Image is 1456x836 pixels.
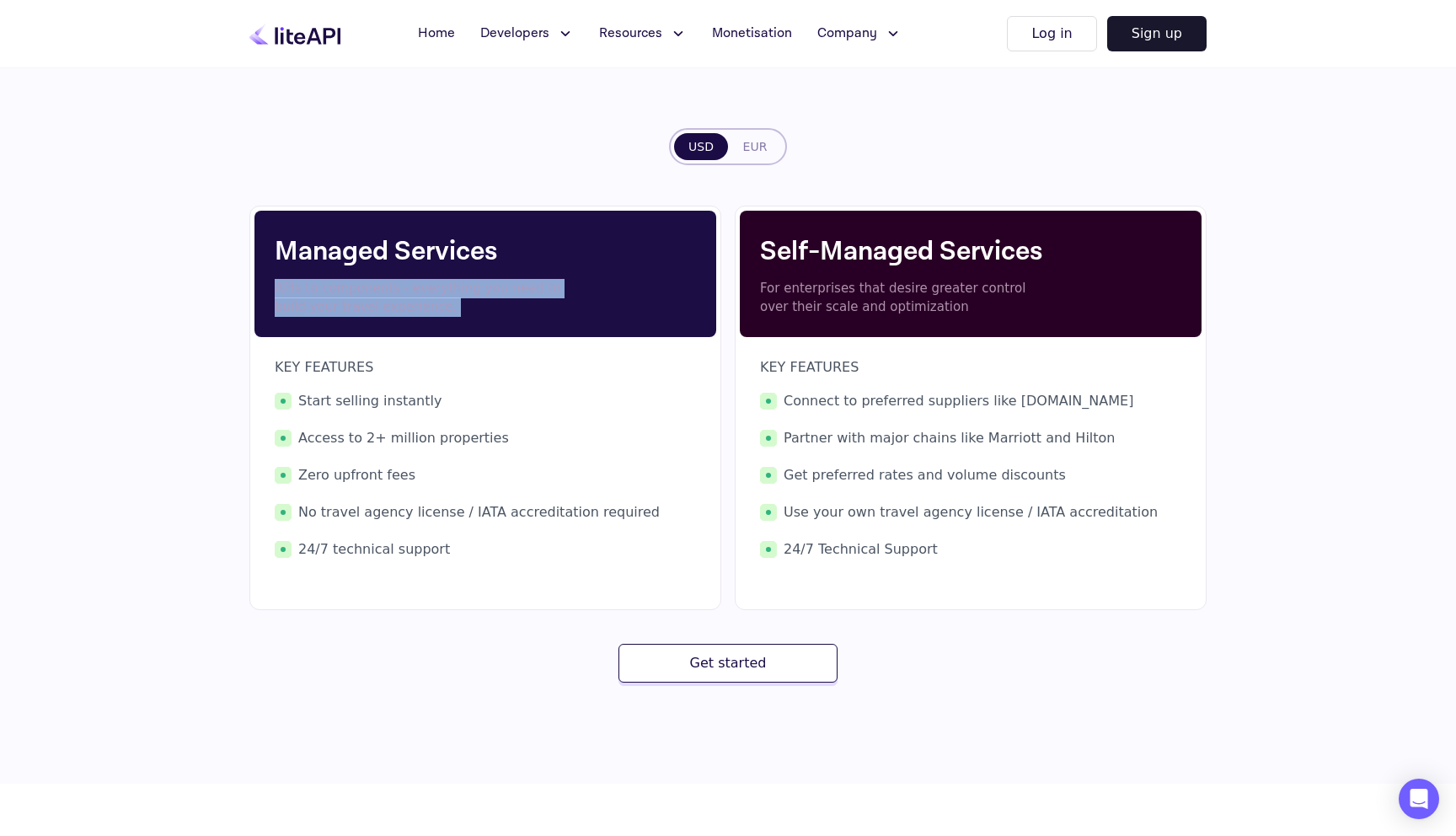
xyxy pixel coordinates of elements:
span: Partner with major chains like Marriott and Hilton [760,428,1181,448]
p: KEY FEATURES [760,357,1181,378]
span: Get preferred rates and volume discounts [760,465,1181,485]
p: KEY FEATURES [275,357,696,378]
span: Start selling instantly [275,391,696,411]
button: Resources [589,17,697,51]
span: Home [418,24,455,44]
button: EUR [728,133,782,160]
span: Resources [599,24,662,44]
span: Zero upfront fees [275,465,696,485]
span: No travel agency license / IATA accreditation required [275,502,696,522]
span: 24/7 technical support [275,539,696,560]
a: Home [408,17,465,51]
button: Log in [1007,16,1096,51]
span: Monetisation [712,24,792,44]
p: For enterprises that desire greater control over their scale and optimization [760,279,1055,317]
span: Use your own travel agency license / IATA accreditation [760,502,1181,522]
button: Get started [618,644,838,683]
h4: Self-Managed Services [760,232,1181,272]
span: Developers [480,24,549,44]
p: APIs to components - everything you need to build your travel experience. [275,279,570,317]
span: Connect to preferred suppliers like [DOMAIN_NAME] [760,391,1181,411]
span: 24/7 Technical Support [760,539,1181,560]
div: Open Intercom Messenger [1399,779,1439,819]
button: Sign up [1107,16,1207,51]
h4: Managed Services [275,232,696,272]
span: Access to 2+ million properties [275,428,696,448]
button: Company [807,17,912,51]
span: Company [817,24,877,44]
button: Developers [470,17,584,51]
a: Monetisation [702,17,802,51]
button: USD [674,133,728,160]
